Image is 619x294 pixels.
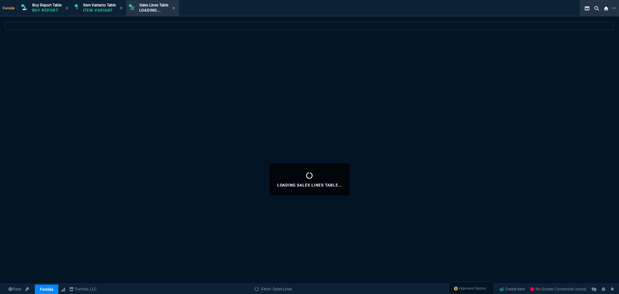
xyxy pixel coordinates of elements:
[32,3,62,7] span: Buy Report Table
[497,284,528,294] a: Create Item
[139,3,168,7] span: Sales Lines Table
[530,287,586,291] span: No Socket Connection (none)
[582,5,592,12] nx-icon: Split Panels
[83,3,116,7] span: Item Variants Table
[277,183,342,188] p: Loading Sales Lines Table...
[120,6,123,11] nx-icon: Close Tab
[65,6,68,11] nx-icon: Close Tab
[459,286,486,291] span: Approved Quotes
[83,8,115,13] p: Item Variant
[612,5,616,11] nx-icon: Open New Tab
[23,286,31,292] a: API TOKEN
[139,8,168,13] p: Loading...
[592,5,602,12] nx-icon: Search
[3,6,17,10] span: Fornida
[6,286,23,292] a: Global State
[602,5,611,12] nx-icon: Close Workbench
[255,286,292,292] a: Fetch: Sales-Lines
[67,286,99,292] a: msbcCompanyName
[32,8,62,13] p: Buy Report
[172,6,175,11] nx-icon: Close Tab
